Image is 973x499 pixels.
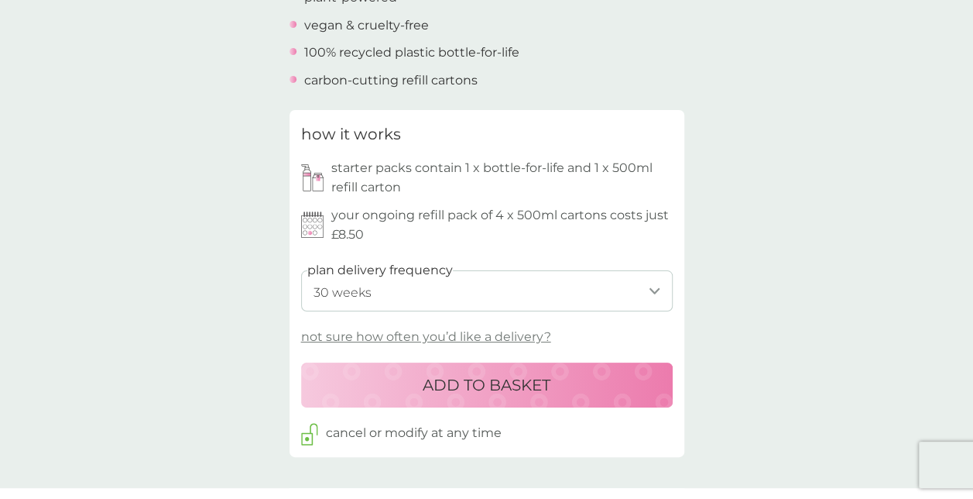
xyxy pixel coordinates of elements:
p: cancel or modify at any time [326,423,502,443]
label: plan delivery frequency [307,260,453,280]
button: ADD TO BASKET [301,363,673,408]
p: starter packs contain 1 x bottle-for-life and 1 x 500ml refill carton [331,158,673,198]
p: not sure how often you’d like a delivery? [301,327,551,347]
p: 100% recycled plastic bottle-for-life [304,43,519,63]
p: ADD TO BASKET [423,373,550,397]
p: your ongoing refill pack of 4 x 500ml cartons costs just £8.50 [331,205,673,245]
p: vegan & cruelty-free [304,15,429,36]
p: carbon-cutting refill cartons [304,71,478,91]
h3: how it works [301,122,401,146]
